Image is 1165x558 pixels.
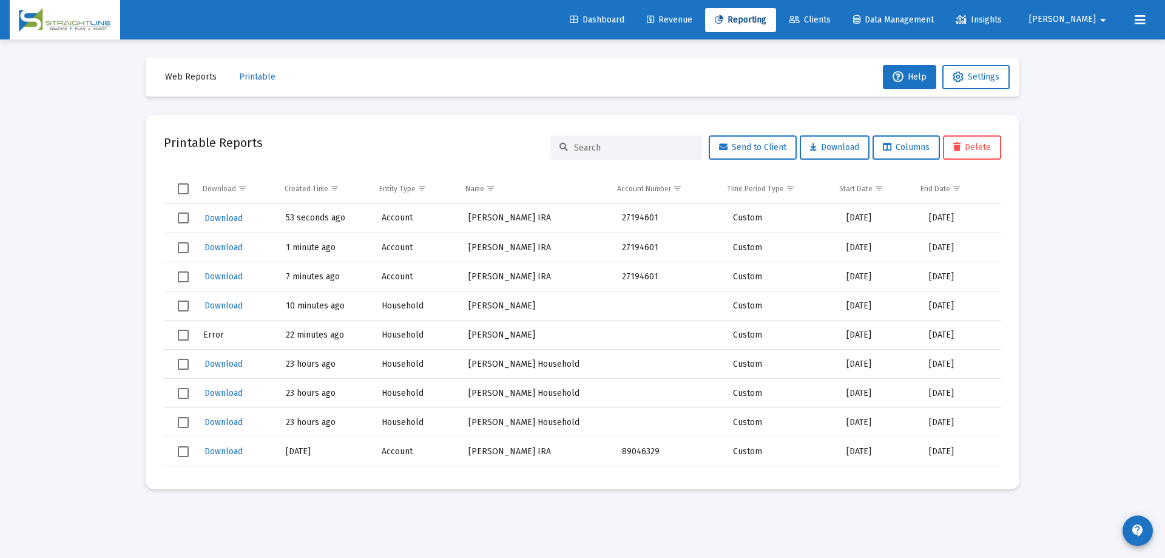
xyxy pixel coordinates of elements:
td: [DATE] [920,408,1001,437]
td: Custom [724,262,838,291]
span: Delete [953,142,991,152]
button: Download [800,135,870,160]
td: [DATE] [838,204,920,233]
div: Account Number [617,184,671,194]
div: Download [203,184,236,194]
div: Select row [178,388,189,399]
td: Custom [724,321,838,350]
button: Columns [873,135,940,160]
button: Download [203,355,244,373]
a: Revenue [637,8,702,32]
td: [PERSON_NAME] IRA [460,233,613,262]
td: [DATE] [838,233,920,262]
td: 23 hours ago [277,350,373,379]
td: [DATE] [920,466,1001,495]
button: Download [203,268,244,285]
td: 7 minutes ago [277,262,373,291]
td: Custom [724,379,838,408]
td: [DATE] [838,321,920,350]
div: Name [465,184,484,194]
td: [DATE] [920,321,1001,350]
div: Entity Type [379,184,416,194]
mat-icon: contact_support [1130,523,1145,538]
td: [PERSON_NAME] Household [460,379,613,408]
td: Column Start Date [831,174,913,203]
td: [PERSON_NAME] IRA [460,204,613,233]
button: Printable [229,65,285,89]
span: Columns [883,142,930,152]
span: Show filter options for column 'Time Period Type' [786,184,795,193]
div: Created Time [285,184,328,194]
button: Download [203,384,244,402]
span: Show filter options for column 'Account Number' [673,184,682,193]
span: Show filter options for column 'Entity Type' [417,184,427,193]
td: [DATE] [838,408,920,437]
td: 53 seconds ago [277,204,373,233]
td: [DATE] [277,466,373,495]
td: [PERSON_NAME] Household [460,408,613,437]
td: [PERSON_NAME] Household [460,350,613,379]
td: Household [373,350,460,379]
span: Download [204,359,243,369]
td: Household [373,321,460,350]
span: Download [204,446,243,457]
button: Download [203,297,244,315]
td: Account [373,466,460,495]
td: Account [373,437,460,466]
td: Custom [724,350,838,379]
td: Column End Date [912,174,992,203]
span: Show filter options for column 'Created Time' [330,184,339,193]
td: Custom [724,204,838,233]
td: Custom [724,437,838,466]
td: [DATE] [920,350,1001,379]
td: Account [373,262,460,291]
td: Custom [724,466,838,495]
button: Download [203,239,244,256]
button: Web Reports [155,65,226,89]
td: 75529005 [613,466,724,495]
td: Column Entity Type [371,174,457,203]
h2: Printable Reports [164,133,263,152]
span: Show filter options for column 'Start Date' [874,184,883,193]
td: Household [373,379,460,408]
span: Data Management [853,15,934,25]
div: Select row [178,301,189,311]
span: Show filter options for column 'End Date' [952,184,961,193]
a: Insights [947,8,1011,32]
button: Delete [943,135,1001,160]
mat-icon: arrow_drop_down [1096,8,1110,32]
td: 27194601 [613,233,724,262]
td: [PERSON_NAME] [460,321,613,350]
td: 89046329 [613,437,724,466]
td: [DATE] [920,379,1001,408]
span: Send to Client [719,142,786,152]
button: Download [203,413,244,431]
div: Data grid [164,174,1001,471]
span: Download [204,213,243,223]
td: [PERSON_NAME] [460,291,613,321]
td: [DATE] [920,262,1001,291]
div: Time Period Type [727,184,784,194]
td: [DATE] [838,350,920,379]
div: Select row [178,446,189,457]
td: 23 hours ago [277,379,373,408]
td: Column Name [457,174,609,203]
button: Settings [942,65,1010,89]
div: Select row [178,242,189,253]
button: Help [883,65,936,89]
td: [DATE] [920,204,1001,233]
td: Account [373,204,460,233]
td: 22 minutes ago [277,321,373,350]
button: Download [203,443,244,460]
span: Download [204,242,243,253]
span: Download [204,388,243,398]
div: Select row [178,359,189,370]
span: Download [204,271,243,282]
span: Download [810,142,859,152]
td: [DATE] [838,379,920,408]
button: [PERSON_NAME] [1015,7,1125,32]
td: [DATE] [277,437,373,466]
div: Select row [178,330,189,341]
a: Data Management [843,8,944,32]
div: Select row [178,271,189,282]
